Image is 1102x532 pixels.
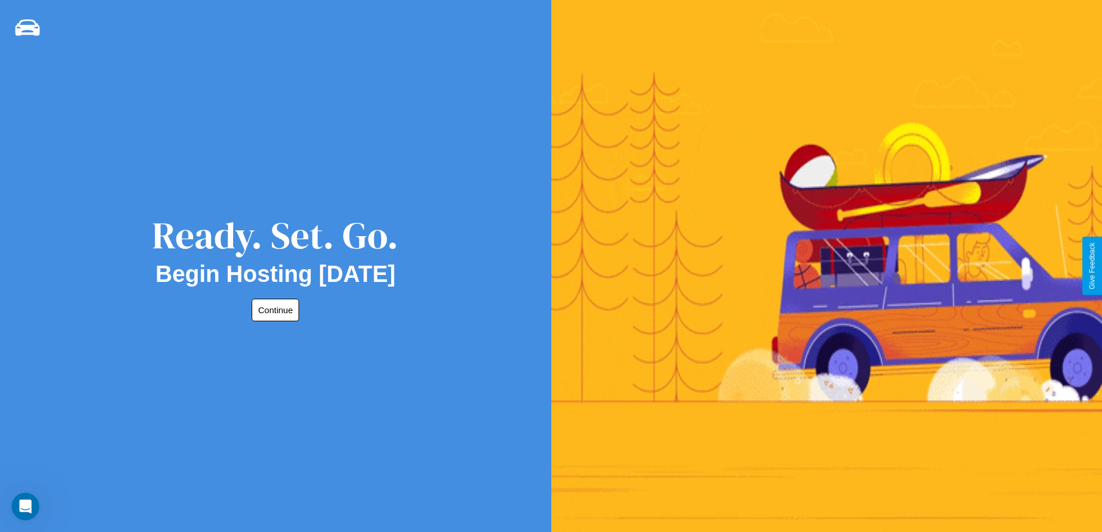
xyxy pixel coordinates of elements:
[252,299,299,321] button: Continue
[1088,243,1096,289] div: Give Feedback
[156,261,396,287] h2: Begin Hosting [DATE]
[12,493,39,520] iframe: Intercom live chat
[152,210,399,261] div: Ready. Set. Go.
